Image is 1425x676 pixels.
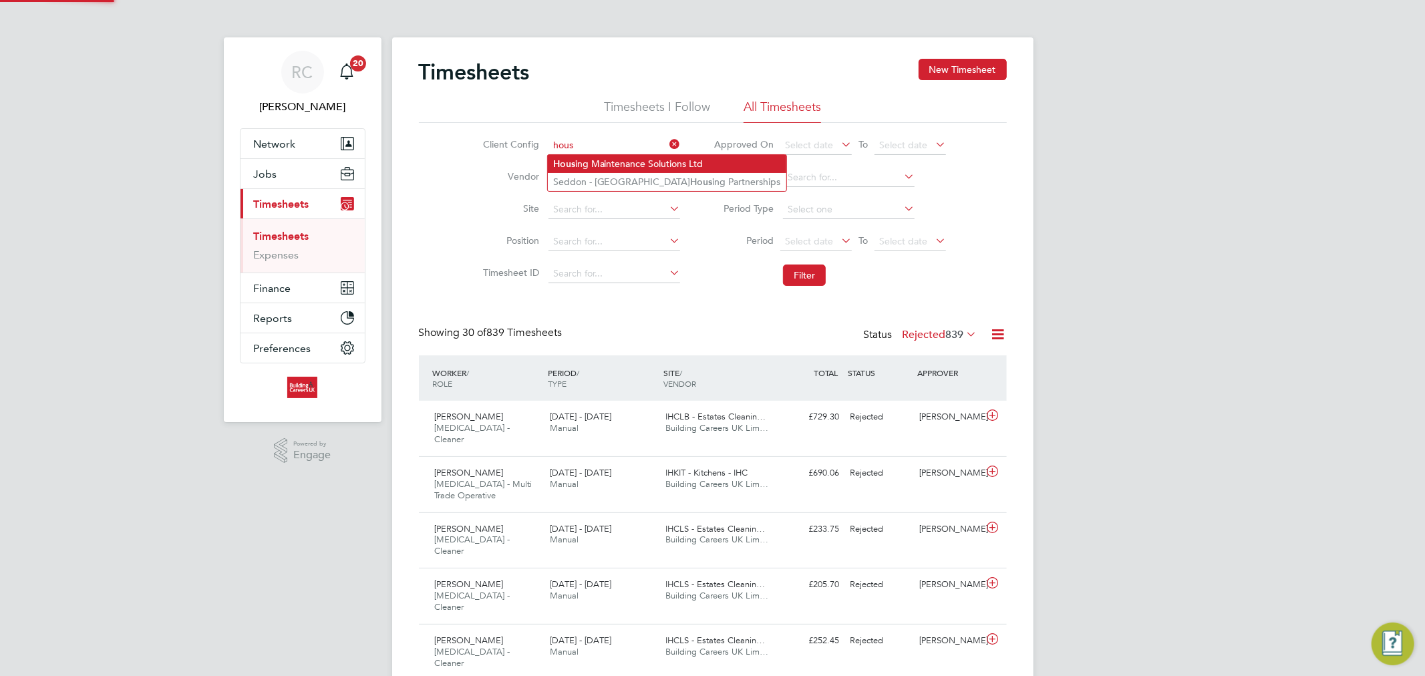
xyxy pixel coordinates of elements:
label: Period [714,234,774,246]
span: IHKIT - Kitchens - IHC [665,467,748,478]
li: Timesheets I Follow [604,99,710,123]
input: Select one [783,200,915,219]
a: Go to home page [240,377,365,398]
div: [PERSON_NAME] [914,462,983,484]
span: Building Careers UK Lim… [665,422,768,434]
span: [DATE] - [DATE] [550,523,611,534]
div: Rejected [845,574,915,596]
div: Rejected [845,406,915,428]
span: Manual [550,534,579,545]
input: Search for... [548,136,680,155]
span: Timesheets [254,198,309,210]
b: Hous [553,158,575,170]
span: 839 Timesheets [463,326,563,339]
span: [MEDICAL_DATA] - Multi Trade Operative [435,478,532,501]
span: [DATE] - [DATE] [550,467,611,478]
label: Timesheet ID [479,267,539,279]
span: Powered by [293,438,331,450]
h2: Timesheets [419,59,530,86]
div: APPROVER [914,361,983,385]
nav: Main navigation [224,37,381,422]
span: Select date [785,139,833,151]
span: IHCLS - Estates Cleanin… [665,523,765,534]
label: Client Config [479,138,539,150]
span: To [854,136,872,153]
a: RC[PERSON_NAME] [240,51,365,115]
span: [PERSON_NAME] [435,467,504,478]
span: Manual [550,590,579,601]
span: [DATE] - [DATE] [550,578,611,590]
button: Finance [241,273,365,303]
div: £690.06 [776,462,845,484]
span: [MEDICAL_DATA] - Cleaner [435,590,510,613]
button: Filter [783,265,826,286]
li: Seddon - [GEOGRAPHIC_DATA] ing Partnerships [548,173,786,191]
button: Engage Resource Center [1372,623,1414,665]
a: Timesheets [254,230,309,242]
div: Timesheets [241,218,365,273]
span: Select date [879,235,927,247]
div: £252.45 [776,630,845,652]
img: buildingcareersuk-logo-retina.png [287,377,317,398]
div: [PERSON_NAME] [914,574,983,596]
span: [PERSON_NAME] [435,635,504,646]
label: Approved On [714,138,774,150]
div: £233.75 [776,518,845,540]
span: [MEDICAL_DATA] - Cleaner [435,422,510,445]
span: Building Careers UK Lim… [665,590,768,601]
span: ROLE [433,378,453,389]
span: / [467,367,470,378]
button: Jobs [241,159,365,188]
button: Preferences [241,333,365,363]
span: Select date [785,235,833,247]
a: Expenses [254,248,299,261]
span: IHCLS - Estates Cleanin… [665,578,765,590]
div: WORKER [430,361,545,395]
li: All Timesheets [744,99,821,123]
span: / [679,367,682,378]
span: Engage [293,450,331,461]
span: [DATE] - [DATE] [550,635,611,646]
span: Select date [879,139,927,151]
button: Reports [241,303,365,333]
span: To [854,232,872,249]
span: Building Careers UK Lim… [665,646,768,657]
button: New Timesheet [919,59,1007,80]
div: Status [864,326,980,345]
span: [DATE] - [DATE] [550,411,611,422]
button: Network [241,129,365,158]
span: Manual [550,478,579,490]
span: Preferences [254,342,311,355]
span: Reports [254,312,293,325]
label: Vendor [479,170,539,182]
div: SITE [660,361,776,395]
input: Search for... [548,265,680,283]
span: [MEDICAL_DATA] - Cleaner [435,646,510,669]
input: Search for... [548,200,680,219]
div: £729.30 [776,406,845,428]
span: [MEDICAL_DATA] - Cleaner [435,534,510,556]
span: / [577,367,579,378]
li: ing Maintenance Solutions Ltd [548,155,786,173]
span: Manual [550,646,579,657]
button: Timesheets [241,189,365,218]
div: Showing [419,326,565,340]
span: [PERSON_NAME] [435,578,504,590]
span: Jobs [254,168,277,180]
div: Rejected [845,462,915,484]
span: 20 [350,55,366,71]
div: Rejected [845,518,915,540]
span: Network [254,138,296,150]
span: Building Careers UK Lim… [665,478,768,490]
a: 20 [333,51,360,94]
span: Finance [254,282,291,295]
div: PERIOD [544,361,660,395]
label: Position [479,234,539,246]
span: [PERSON_NAME] [435,411,504,422]
span: TYPE [548,378,567,389]
span: Building Careers UK Lim… [665,534,768,545]
input: Search for... [783,168,915,187]
span: VENDOR [663,378,696,389]
span: [PERSON_NAME] [435,523,504,534]
input: Search for... [548,232,680,251]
